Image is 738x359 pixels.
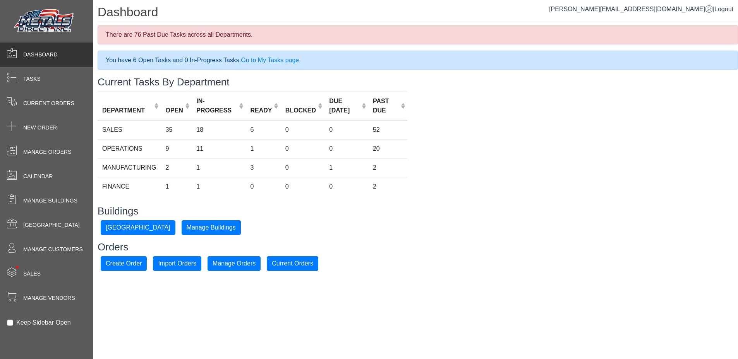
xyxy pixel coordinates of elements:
td: 1 [192,158,245,177]
span: Sales [23,270,41,278]
a: Go to My Tasks page. [241,57,300,63]
span: Current Orders [23,99,74,107]
div: OPEN [166,106,183,115]
button: Manage Orders [208,256,261,271]
span: Manage Customers [23,245,83,254]
button: Import Orders [153,256,201,271]
label: Keep Sidebar Open [16,318,71,327]
td: 52 [368,120,407,140]
div: DUE [DATE] [329,97,359,115]
td: 9 [161,139,192,158]
h1: Dashboard [98,5,738,22]
a: Import Orders [153,260,201,266]
td: 0 [281,158,325,177]
td: 2 [161,158,192,177]
h3: Orders [98,241,738,253]
td: 0 [245,177,280,196]
td: 0 [281,120,325,140]
a: [GEOGRAPHIC_DATA] [101,224,175,230]
span: [GEOGRAPHIC_DATA] [23,221,80,229]
td: 2 [368,158,407,177]
h3: Current Tasks By Department [98,76,738,88]
td: 3 [245,158,280,177]
span: Dashboard [23,51,58,59]
div: There are 76 Past Due Tasks across all Departments. [98,25,738,44]
button: Current Orders [267,256,318,271]
a: Create Order [101,260,147,266]
button: Manage Buildings [182,220,241,235]
td: 11 [192,139,245,158]
td: 1 [245,139,280,158]
span: Logout [714,6,733,12]
td: FINANCE [98,177,161,196]
div: BLOCKED [285,106,316,115]
a: Manage Orders [208,260,261,266]
h3: Buildings [98,205,738,217]
span: Manage Vendors [23,294,75,302]
td: 20 [368,139,407,158]
a: Manage Buildings [182,224,241,230]
div: PAST DUE [373,97,399,115]
button: [GEOGRAPHIC_DATA] [101,220,175,235]
span: Manage Buildings [23,197,77,205]
td: 0 [324,120,368,140]
a: Current Orders [267,260,318,266]
span: Manage Orders [23,148,71,156]
td: 1 [192,177,245,196]
span: New Order [23,124,57,132]
td: MANUFACTURING [98,158,161,177]
span: • [7,255,27,280]
td: 1 [161,177,192,196]
div: DEPARTMENT [102,106,152,115]
td: 0 [324,139,368,158]
a: [PERSON_NAME][EMAIL_ADDRESS][DOMAIN_NAME] [549,6,713,12]
button: Create Order [101,256,147,271]
td: 35 [161,120,192,140]
td: 6 [245,120,280,140]
td: 1 [324,158,368,177]
span: Tasks [23,75,41,83]
td: 0 [281,139,325,158]
td: SALES [98,120,161,140]
td: 0 [324,177,368,196]
td: OPERATIONS [98,139,161,158]
div: | [549,5,733,14]
td: 18 [192,120,245,140]
span: Calendar [23,172,53,180]
div: READY [250,106,272,115]
img: Metals Direct Inc Logo [12,7,77,36]
td: 2 [368,177,407,196]
td: 0 [281,177,325,196]
div: You have 6 Open Tasks and 0 In-Progress Tasks. [98,51,738,70]
div: IN-PROGRESS [196,97,237,115]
